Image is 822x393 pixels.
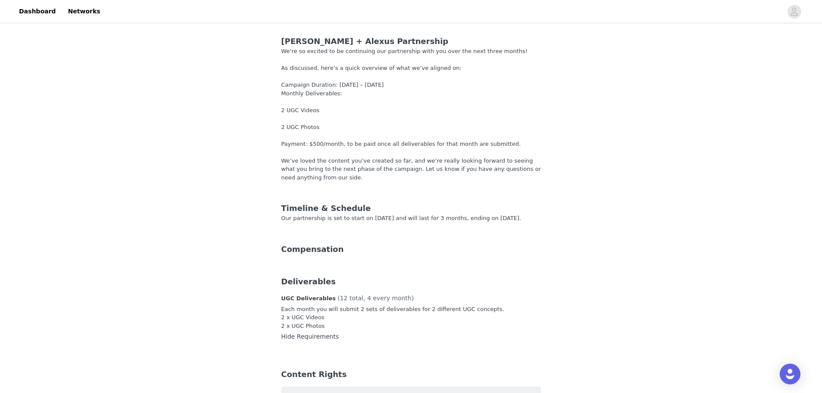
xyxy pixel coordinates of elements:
span: (12 total, 4 every month) [337,295,414,302]
div: Content Rights [281,368,541,380]
p: 2 x UGC Videos [281,313,541,322]
div: Our partnership is set to start on [DATE] and will last for 3 months, ending on [DATE]. [271,192,551,233]
a: Networks [63,2,105,21]
div: Open Intercom Messenger [780,364,800,384]
div: [PERSON_NAME] + Alexus Partnership [281,35,541,47]
a: Dashboard [14,2,61,21]
span: UGC Deliverables [281,295,336,302]
p: Each month you will submit 2 sets of deliverables for 2 different UGC concepts. [281,305,541,314]
p: 2 x UGC Photos [281,322,541,330]
div: Timeline & Schedule [281,202,541,214]
div: Deliverables [281,276,541,287]
div: Compensation [281,243,541,255]
a: Hide Requirements [281,333,339,340]
div: avatar [790,5,798,19]
div: We’re so excited to be continuing our partnership with you over the next three months! As discuss... [281,47,541,182]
